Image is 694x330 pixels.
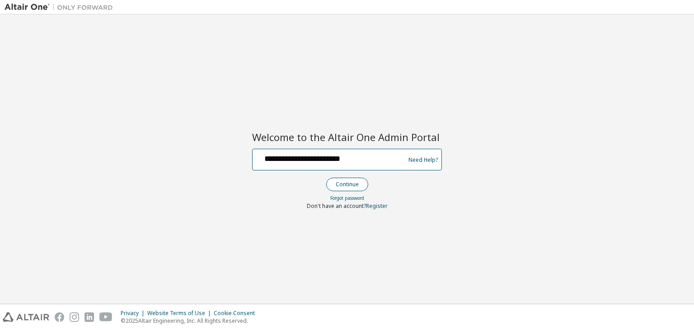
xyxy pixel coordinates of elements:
[5,3,117,12] img: Altair One
[121,317,260,325] p: © 2025 Altair Engineering, Inc. All Rights Reserved.
[121,310,147,317] div: Privacy
[252,131,442,143] h2: Welcome to the Altair One Admin Portal
[147,310,214,317] div: Website Terms of Use
[70,312,79,322] img: instagram.svg
[366,202,388,210] a: Register
[214,310,260,317] div: Cookie Consent
[99,312,113,322] img: youtube.svg
[307,202,366,210] span: Don't have an account?
[330,195,364,201] a: Forgot password
[408,160,438,160] a: Need Help?
[326,178,368,191] button: Continue
[3,312,49,322] img: altair_logo.svg
[84,312,94,322] img: linkedin.svg
[55,312,64,322] img: facebook.svg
